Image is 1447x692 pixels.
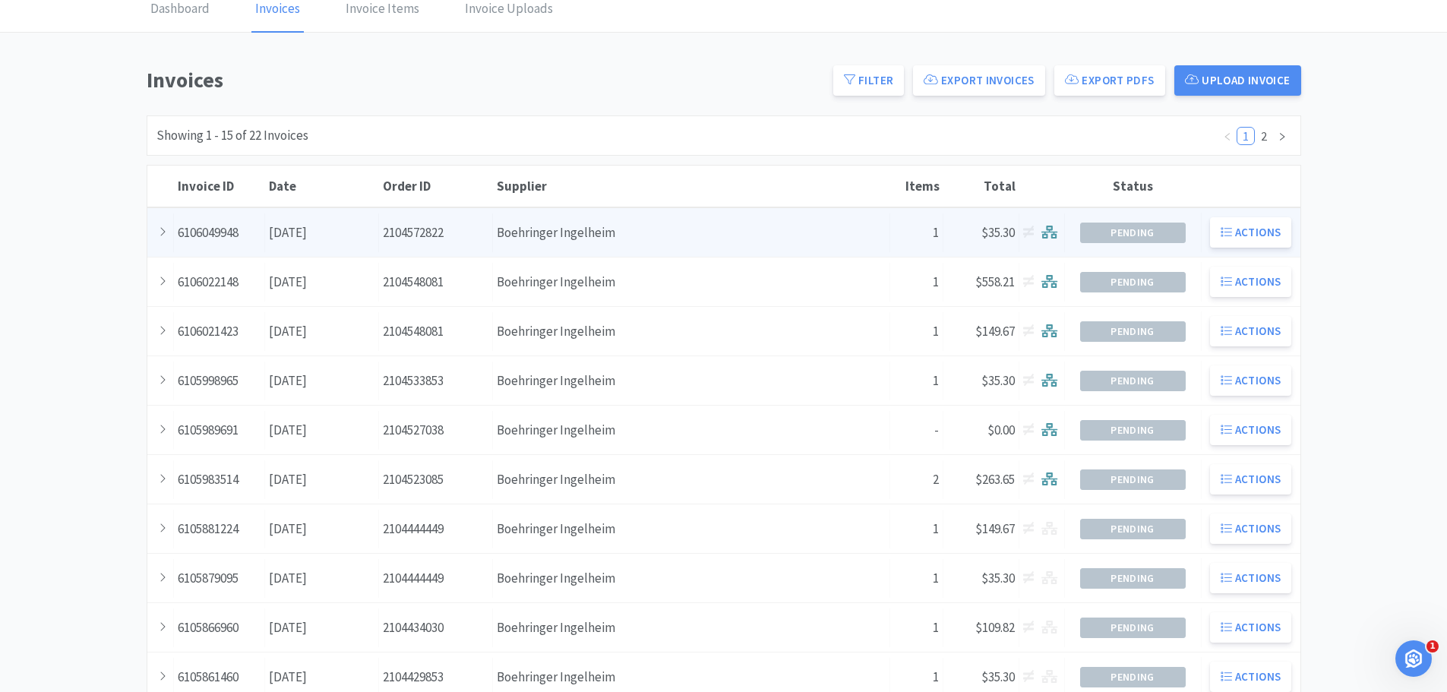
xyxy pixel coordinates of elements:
[1210,563,1292,593] button: Actions
[1210,365,1292,396] button: Actions
[975,619,1015,636] span: $109.82
[174,460,265,499] div: 6105983514
[1237,128,1254,144] a: 1
[981,224,1015,241] span: $35.30
[975,520,1015,537] span: $149.67
[493,608,890,647] div: Boehringer Ingelheim
[1210,267,1292,297] button: Actions
[1081,569,1185,588] span: Pending
[1081,223,1185,242] span: Pending
[174,312,265,351] div: 6106021423
[975,273,1015,290] span: $558.21
[981,372,1015,389] span: $35.30
[265,312,379,351] div: [DATE]
[987,422,1015,438] span: $0.00
[156,125,308,146] div: Showing 1 - 15 of 22 Invoices
[1081,520,1185,539] span: Pending
[265,263,379,302] div: [DATE]
[147,63,825,97] h1: Invoices
[269,178,375,194] div: Date
[493,559,890,598] div: Boehringer Ingelheim
[265,362,379,400] div: [DATE]
[1278,132,1287,141] i: icon: right
[890,362,943,400] div: 1
[1069,178,1198,194] div: Status
[890,559,943,598] div: 1
[1210,217,1292,248] button: Actions
[493,263,890,302] div: Boehringer Ingelheim
[1237,127,1255,145] li: 1
[174,608,265,647] div: 6105866960
[890,263,943,302] div: 1
[1210,316,1292,346] button: Actions
[1256,128,1272,144] a: 2
[1081,322,1185,341] span: Pending
[379,362,493,400] div: 2104533853
[1210,464,1292,495] button: Actions
[265,510,379,548] div: [DATE]
[1081,618,1185,637] span: Pending
[383,178,489,194] div: Order ID
[265,559,379,598] div: [DATE]
[379,312,493,351] div: 2104548081
[265,213,379,252] div: [DATE]
[947,178,1016,194] div: Total
[981,570,1015,586] span: $35.30
[913,65,1044,96] button: Export Invoices
[379,608,493,647] div: 2104434030
[1081,371,1185,390] span: Pending
[1081,421,1185,440] span: Pending
[174,213,265,252] div: 6106049948
[497,178,886,194] div: Supplier
[1255,127,1273,145] li: 2
[493,362,890,400] div: Boehringer Ingelheim
[174,263,265,302] div: 6106022148
[1210,415,1292,445] button: Actions
[1426,640,1439,653] span: 1
[1081,273,1185,292] span: Pending
[265,411,379,450] div: [DATE]
[493,510,890,548] div: Boehringer Ingelheim
[1210,662,1292,692] button: Actions
[379,263,493,302] div: 2104548081
[890,460,943,499] div: 2
[1054,65,1165,96] button: Export PDFs
[379,460,493,499] div: 2104523085
[1218,127,1237,145] li: Previous Page
[975,323,1015,340] span: $149.67
[379,559,493,598] div: 2104444449
[379,510,493,548] div: 2104444449
[379,213,493,252] div: 2104572822
[833,65,904,96] button: Filter
[265,608,379,647] div: [DATE]
[379,411,493,450] div: 2104527038
[894,178,940,194] div: Items
[493,411,890,450] div: Boehringer Ingelheim
[1273,127,1291,145] li: Next Page
[265,460,379,499] div: [DATE]
[890,608,943,647] div: 1
[1223,132,1232,141] i: icon: left
[174,411,265,450] div: 6105989691
[493,213,890,252] div: Boehringer Ingelheim
[493,312,890,351] div: Boehringer Ingelheim
[174,510,265,548] div: 6105881224
[890,213,943,252] div: 1
[493,460,890,499] div: Boehringer Ingelheim
[174,559,265,598] div: 6105879095
[174,362,265,400] div: 6105998965
[1081,470,1185,489] span: Pending
[1174,65,1301,96] button: Upload Invoice
[890,510,943,548] div: 1
[1081,668,1185,687] span: Pending
[1395,640,1432,677] iframe: Intercom live chat
[178,178,261,194] div: Invoice ID
[1210,513,1292,544] button: Actions
[890,312,943,351] div: 1
[975,471,1015,488] span: $263.65
[1210,612,1292,643] button: Actions
[890,411,943,450] div: -
[981,668,1015,685] span: $35.30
